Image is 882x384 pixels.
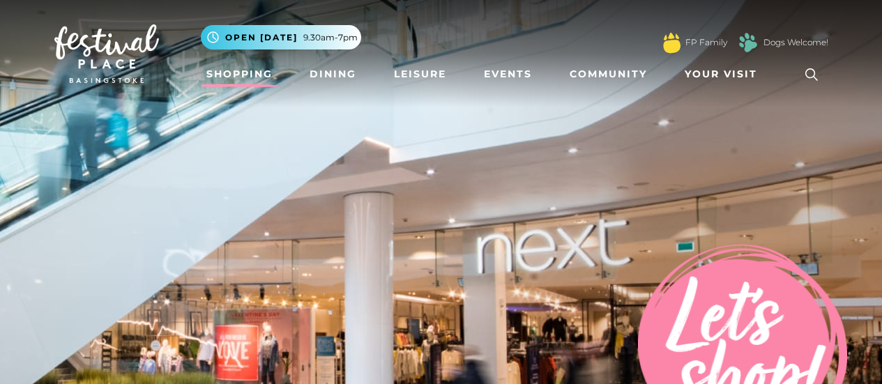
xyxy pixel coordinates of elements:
[303,31,358,44] span: 9.30am-7pm
[201,61,278,87] a: Shopping
[201,25,361,49] button: Open [DATE] 9.30am-7pm
[763,36,828,49] a: Dogs Welcome!
[54,24,159,83] img: Festival Place Logo
[685,67,757,82] span: Your Visit
[304,61,362,87] a: Dining
[679,61,770,87] a: Your Visit
[478,61,538,87] a: Events
[388,61,452,87] a: Leisure
[685,36,727,49] a: FP Family
[225,31,298,44] span: Open [DATE]
[564,61,653,87] a: Community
